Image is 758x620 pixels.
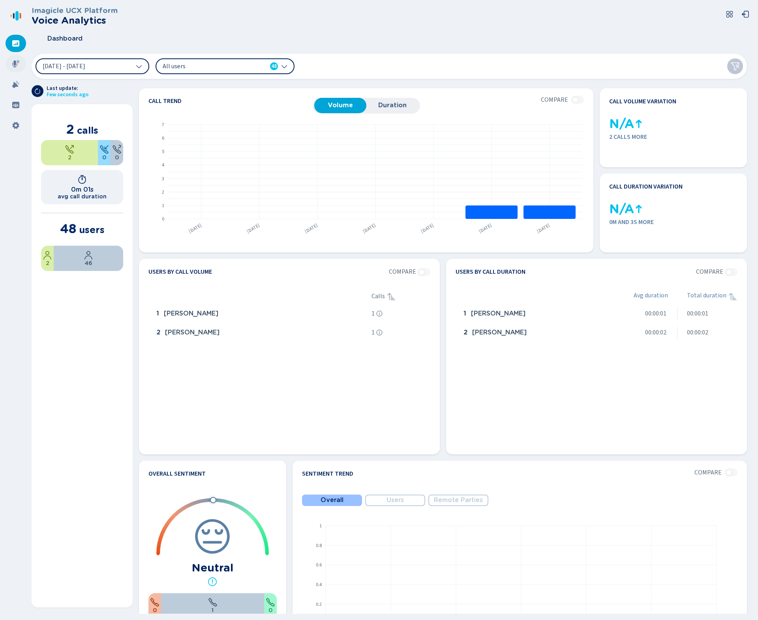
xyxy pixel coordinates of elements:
[41,246,54,271] div: 4.17%
[370,102,415,109] span: Duration
[150,598,159,607] svg: call
[162,148,164,155] text: 5
[115,154,119,161] span: 0
[208,598,218,607] svg: call
[71,186,94,193] h1: 0m 01s
[696,268,737,276] section: No data for 20 Sep 2025 - 26 Sep 2025
[43,63,85,69] span: [DATE] - [DATE]
[371,329,375,336] span: 1
[471,310,525,317] span: [PERSON_NAME]
[192,561,233,574] h1: Neutral
[34,88,41,94] svg: arrow-clockwise
[645,329,666,336] span: 00:00:02
[463,329,467,336] span: 2
[162,175,164,182] text: 3
[316,581,322,588] text: 0.4
[387,292,396,301] div: Sorted ascending, click to sort descending
[376,329,383,336] svg: info-circle
[153,325,368,341] div: Suyin Tobar
[99,145,109,154] svg: telephone-inbound
[463,310,466,317] span: 1
[47,92,88,98] span: Few seconds ago
[46,260,49,266] span: 2
[389,268,430,276] section: No data for 20 Sep 2025 - 26 Sep 2025
[371,293,385,300] span: Calls
[727,58,743,74] button: Clear filters
[387,497,404,504] span: Users
[246,222,261,234] text: [DATE]
[456,268,525,276] h4: Users by call duration
[98,140,111,165] div: 0%
[148,470,206,477] h4: Overall Sentiment
[77,125,98,136] span: calls
[536,222,551,234] text: [DATE]
[6,76,26,93] div: Alarms
[264,593,277,618] div: 0%
[371,292,430,301] div: Calls
[694,469,722,476] span: Compare
[12,60,20,68] svg: mic-fill
[304,222,319,234] text: [DATE]
[472,329,527,336] span: [PERSON_NAME]
[68,154,71,161] span: 2
[208,577,217,586] svg: alert-circle
[77,175,87,184] svg: timer
[271,62,277,70] span: 48
[58,193,107,200] h2: avg call duration
[165,329,220,336] span: [PERSON_NAME]
[84,250,93,260] svg: user-profile
[696,268,723,275] span: Compare
[153,306,368,322] div: Ileana Gonzalez
[66,121,74,137] span: 2
[387,292,396,301] svg: sortAscending
[687,292,726,301] span: Total duration
[36,58,149,74] button: [DATE] - [DATE]
[371,310,375,317] span: 1
[162,121,164,128] text: 7
[136,63,142,69] svg: chevron-down
[316,601,322,607] text: 0.2
[728,292,737,301] svg: sortAscending
[321,497,343,504] span: Overall
[730,62,740,71] svg: funnel-disabled
[609,117,634,131] span: N/A
[609,118,622,130] div: 0 calls in the previous period, impossible to calculate the % variation
[687,292,737,301] div: Total duration
[634,119,644,129] svg: kpi-up
[12,80,20,88] svg: alarm-filled
[634,292,668,301] span: Avg duration
[112,145,122,154] svg: unknown-call
[362,222,377,234] text: [DATE]
[420,222,435,234] text: [DATE]
[302,495,362,506] button: Overall
[478,222,493,234] text: [DATE]
[634,204,644,214] svg: kpi-up
[434,497,483,504] span: Remote Parties
[148,593,161,618] div: 0%
[687,329,708,336] span: 00:00:02
[32,15,118,26] h2: Voice Analytics
[148,98,313,104] h4: Call trend
[6,55,26,73] div: Recordings
[163,62,253,71] span: All users
[609,133,737,140] span: 2 calls more
[54,246,123,271] div: 95.83%
[728,292,737,301] div: Sorted ascending, click to sort descending
[609,202,634,217] span: N/A
[164,310,218,317] span: [PERSON_NAME]
[84,260,92,266] span: 46
[460,306,614,322] div: Ileana Gonzalez
[162,215,164,222] text: 0
[318,102,362,109] span: Volume
[32,6,118,15] h3: Imagicle UCX Platform
[162,202,164,209] text: 1
[281,63,287,69] svg: chevron-down
[366,98,418,113] button: Duration
[687,310,708,317] span: 00:00:01
[156,329,160,336] span: 2
[161,593,264,618] div: 100%
[148,268,212,276] h4: Users by call volume
[41,140,98,165] div: 100%
[6,35,26,52] div: Dashboard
